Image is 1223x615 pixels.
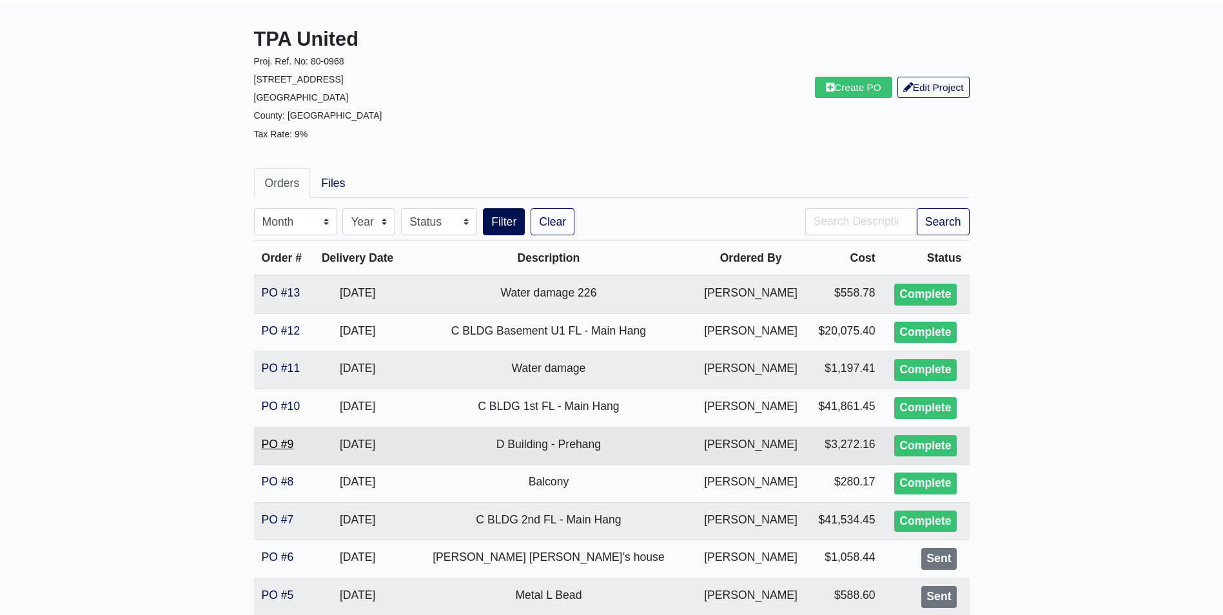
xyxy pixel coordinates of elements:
[808,351,883,389] td: $1,197.41
[262,400,300,413] a: PO #10
[312,241,403,276] th: Delivery Date
[403,465,694,503] td: Balcony
[883,241,970,276] th: Status
[808,427,883,465] td: $3,272.16
[262,286,300,299] a: PO #13
[894,435,956,457] div: Complete
[312,540,403,578] td: [DATE]
[254,129,308,139] small: Tax Rate: 9%
[312,502,403,540] td: [DATE]
[921,548,956,570] div: Sent
[921,586,956,608] div: Sent
[808,389,883,427] td: $41,861.45
[815,77,892,98] a: Create PO
[897,77,970,98] a: Edit Project
[894,511,956,532] div: Complete
[254,92,349,102] small: [GEOGRAPHIC_DATA]
[403,351,694,389] td: Water damage
[808,540,883,578] td: $1,058.44
[403,275,694,313] td: Water damage 226
[403,241,694,276] th: Description
[808,313,883,351] td: $20,075.40
[694,427,808,465] td: [PERSON_NAME]
[262,324,300,337] a: PO #12
[254,241,312,276] th: Order #
[262,362,300,375] a: PO #11
[694,275,808,313] td: [PERSON_NAME]
[262,513,294,526] a: PO #7
[312,275,403,313] td: [DATE]
[312,313,403,351] td: [DATE]
[894,473,956,494] div: Complete
[694,313,808,351] td: [PERSON_NAME]
[403,427,694,465] td: D Building - Prehang
[694,465,808,503] td: [PERSON_NAME]
[262,589,294,601] a: PO #5
[310,168,356,198] a: Files
[312,389,403,427] td: [DATE]
[808,275,883,313] td: $558.78
[694,540,808,578] td: [PERSON_NAME]
[808,502,883,540] td: $41,534.45
[254,168,311,198] a: Orders
[254,74,344,84] small: [STREET_ADDRESS]
[694,351,808,389] td: [PERSON_NAME]
[808,465,883,503] td: $280.17
[312,465,403,503] td: [DATE]
[694,241,808,276] th: Ordered By
[894,284,956,306] div: Complete
[403,389,694,427] td: C BLDG 1st FL - Main Hang
[894,397,956,419] div: Complete
[531,208,574,235] a: Clear
[312,427,403,465] td: [DATE]
[894,359,956,381] div: Complete
[805,208,917,235] input: Search
[312,351,403,389] td: [DATE]
[403,502,694,540] td: C BLDG 2nd FL - Main Hang
[403,313,694,351] td: C BLDG Basement U1 FL - Main Hang
[694,389,808,427] td: [PERSON_NAME]
[483,208,525,235] button: Filter
[254,110,382,121] small: County: [GEOGRAPHIC_DATA]
[917,208,970,235] button: Search
[262,551,294,563] a: PO #6
[403,540,694,578] td: [PERSON_NAME] [PERSON_NAME]’s house
[262,475,294,488] a: PO #8
[694,502,808,540] td: [PERSON_NAME]
[254,28,602,52] h3: TPA United
[254,56,344,66] small: Proj. Ref. No: 80-0968
[894,322,956,344] div: Complete
[262,438,294,451] a: PO #9
[808,241,883,276] th: Cost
